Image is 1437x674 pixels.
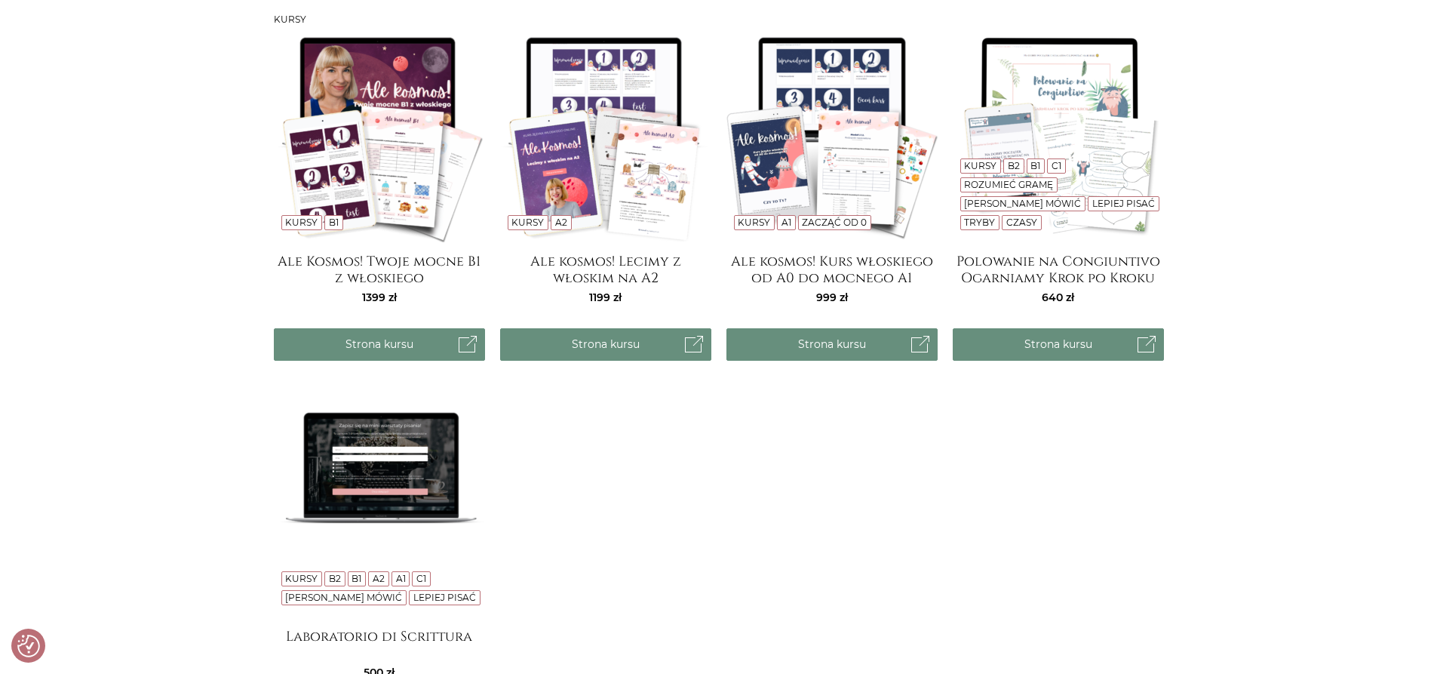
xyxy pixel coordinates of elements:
[964,198,1081,209] a: [PERSON_NAME] mówić
[953,254,1164,284] a: Polowanie na Congiuntivo Ogarniamy Krok po Kroku
[1008,160,1020,171] a: B2
[17,635,40,657] img: Revisit consent button
[1030,160,1040,171] a: B1
[274,254,485,284] a: Ale Kosmos! Twoje mocne B1 z włoskiego
[1092,198,1155,209] a: Lepiej pisać
[285,217,318,228] a: Kursy
[352,573,361,584] a: B1
[274,14,1164,25] h3: Kursy
[738,217,770,228] a: Kursy
[511,217,544,228] a: Kursy
[396,573,406,584] a: A1
[816,291,848,304] span: 999
[329,217,339,228] a: B1
[362,291,397,304] span: 1399
[726,254,938,284] a: Ale kosmos! Kurs włoskiego od A0 do mocnego A1
[1042,291,1074,304] span: 640
[964,217,995,228] a: Tryby
[500,328,711,361] a: Strona kursu
[413,592,476,603] a: Lepiej pisać
[781,217,791,228] a: A1
[500,254,711,284] a: Ale kosmos! Lecimy z włoskim na A2
[17,635,40,657] button: Preferencje co do zgód
[416,573,426,584] a: C1
[555,217,567,228] a: A2
[964,160,996,171] a: Kursy
[589,291,622,304] span: 1199
[373,573,385,584] a: A2
[1006,217,1037,228] a: Czasy
[964,179,1053,190] a: Rozumieć gramę
[285,573,318,584] a: Kursy
[329,573,341,584] a: B2
[726,328,938,361] a: Strona kursu
[274,629,485,659] a: Laboratorio di Scrittura
[802,217,867,228] a: Zacząć od 0
[274,328,485,361] a: Strona kursu
[953,328,1164,361] a: Strona kursu
[1052,160,1061,171] a: C1
[285,592,402,603] a: [PERSON_NAME] mówić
